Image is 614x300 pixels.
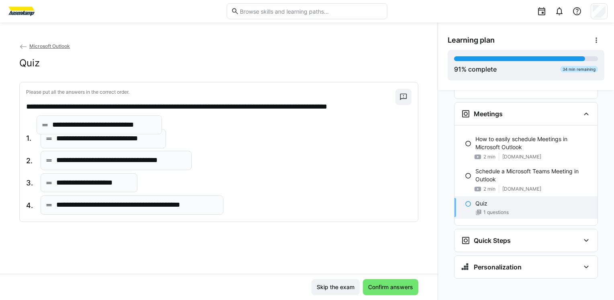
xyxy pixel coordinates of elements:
a: Microsoft Outlook [19,43,70,49]
p: Quiz [475,199,487,208]
span: 2 min [483,186,495,192]
h3: Meetings [474,110,503,118]
p: Please put all the answers in the correct order. [26,89,395,95]
span: 2 min [483,154,495,160]
button: Skip the exam [311,279,360,295]
span: 3. [26,178,34,188]
span: Confirm answers [367,283,414,291]
div: % complete [454,64,497,74]
span: Microsoft Outlook [29,43,70,49]
span: 91 [454,65,461,73]
h2: Quiz [19,57,40,69]
span: 4. [26,200,34,211]
div: 34 min remaining [560,66,598,72]
span: [DOMAIN_NAME] [502,186,541,192]
p: Schedule a Microsoft Teams Meeting in Outlook [475,167,591,183]
p: How to easily schedule Meetings in Microsoft Outlook [475,135,591,151]
h3: Personalization [474,263,522,271]
span: Skip the exam [315,283,356,291]
span: [DOMAIN_NAME] [502,154,541,160]
button: Confirm answers [363,279,418,295]
span: 2. [26,156,34,166]
input: Browse skills and learning paths... [239,8,383,15]
span: 1. [26,133,34,144]
span: Learning plan [448,36,495,45]
h3: Quick Steps [474,236,511,245]
span: 1 questions [483,209,509,216]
